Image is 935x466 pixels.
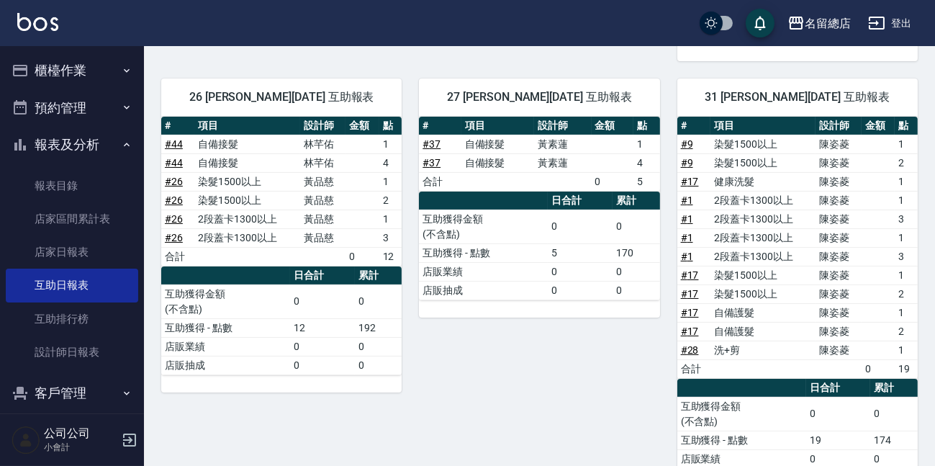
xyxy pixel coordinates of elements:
td: 5 [548,243,613,262]
td: 染髮1500以上 [710,266,816,284]
td: 1 [379,172,402,191]
th: 累計 [613,192,660,210]
td: 174 [870,431,918,449]
td: 0 [290,337,355,356]
td: 黃品慈 [300,210,345,228]
td: 互助獲得 - 點數 [161,318,290,337]
th: 設計師 [816,117,861,135]
table: a dense table [161,117,402,266]
a: #37 [423,157,441,169]
button: save [746,9,774,37]
td: 2 [895,284,918,303]
th: 項目 [710,117,816,135]
a: #1 [681,251,693,262]
td: 2段蓋卡1300以上 [194,210,299,228]
td: 健康洗髮 [710,172,816,191]
td: 黃素蓮 [534,153,592,172]
a: #9 [681,157,693,169]
p: 小會計 [44,441,117,454]
button: 報表及分析 [6,126,138,163]
th: 點 [379,117,402,135]
a: #44 [165,138,183,150]
th: 設計師 [300,117,345,135]
td: 自備接髮 [194,153,299,172]
a: #17 [681,269,699,281]
a: #17 [681,176,699,187]
th: 日合計 [548,192,613,210]
a: 店家區間累計表 [6,202,138,236]
td: 合計 [161,247,194,266]
img: Person [12,426,40,454]
td: 陳姿菱 [816,284,861,303]
td: 3 [895,247,918,266]
td: 陳姿菱 [816,341,861,359]
a: #1 [681,232,693,243]
td: 2段蓋卡1300以上 [710,228,816,247]
td: 黃品慈 [300,172,345,191]
td: 0 [806,397,871,431]
td: 陳姿菱 [816,153,861,172]
td: 互助獲得 - 點數 [677,431,806,449]
td: 1 [895,228,918,247]
th: 累計 [355,266,402,285]
td: 洗+剪 [710,341,816,359]
td: 0 [355,356,402,375]
td: 1 [895,341,918,359]
td: 2段蓋卡1300以上 [710,210,816,228]
td: 2段蓋卡1300以上 [710,247,816,266]
h5: 公司公司 [44,426,117,441]
td: 4 [379,153,402,172]
td: 2 [895,153,918,172]
td: 陳姿菱 [816,228,861,247]
td: 12 [379,247,402,266]
td: 1 [379,135,402,153]
a: 互助排行榜 [6,303,138,336]
td: 自備護髮 [710,322,816,341]
a: #26 [165,232,183,243]
td: 自備護髮 [710,303,816,322]
a: 互助日報表 [6,269,138,302]
span: 31 [PERSON_NAME][DATE] 互助報表 [695,90,900,104]
td: 2 [895,322,918,341]
a: #1 [681,213,693,225]
td: 林芊佑 [300,153,345,172]
a: #17 [681,326,699,337]
td: 19 [806,431,871,449]
th: 金額 [592,117,633,135]
td: 0 [355,284,402,318]
a: #17 [681,307,699,318]
td: 店販抽成 [161,356,290,375]
td: 染髮1500以上 [710,284,816,303]
td: 店販抽成 [419,281,548,300]
td: 黃素蓮 [534,135,592,153]
th: 金額 [345,117,379,135]
td: 0 [613,281,660,300]
th: 日合計 [806,379,871,398]
td: 合計 [677,359,710,378]
td: 陳姿菱 [816,191,861,210]
th: 累計 [870,379,918,398]
td: 染髮1500以上 [194,191,299,210]
a: #9 [681,138,693,150]
th: 日合計 [290,266,355,285]
button: 櫃檯作業 [6,52,138,89]
td: 黃品慈 [300,191,345,210]
td: 1 [895,191,918,210]
th: 項目 [461,117,534,135]
td: 12 [290,318,355,337]
td: 陳姿菱 [816,266,861,284]
span: 27 [PERSON_NAME][DATE] 互助報表 [436,90,642,104]
td: 互助獲得金額 (不含點) [677,397,806,431]
th: 項目 [194,117,299,135]
td: 0 [613,262,660,281]
div: 名留總店 [805,14,851,32]
td: 170 [613,243,660,262]
td: 0 [613,210,660,243]
td: 店販業績 [161,337,290,356]
td: 0 [862,359,895,378]
button: 登出 [862,10,918,37]
td: 3 [379,228,402,247]
a: #26 [165,176,183,187]
table: a dense table [161,266,402,375]
a: #28 [681,344,699,356]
